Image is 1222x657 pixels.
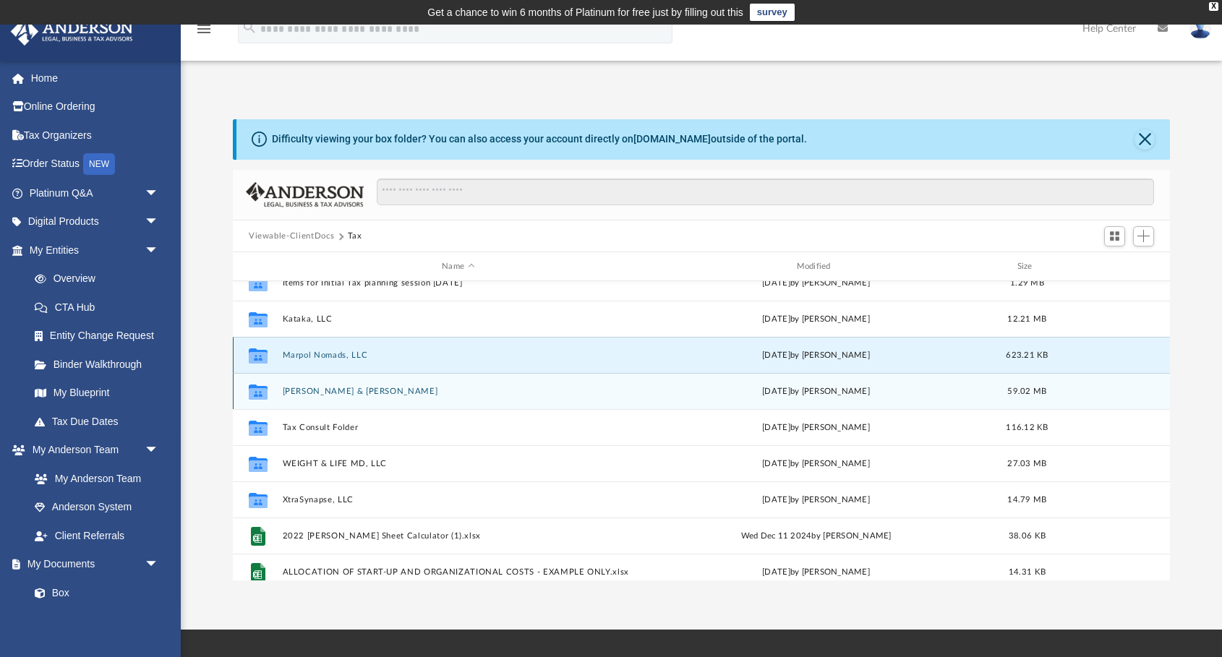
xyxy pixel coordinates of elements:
[1007,496,1046,504] span: 14.79 MB
[641,349,992,362] div: [DATE] by [PERSON_NAME]
[10,436,174,465] a: My Anderson Teamarrow_drop_down
[10,236,181,265] a: My Entitiesarrow_drop_down
[20,464,166,493] a: My Anderson Team
[641,458,992,471] div: [DATE] by [PERSON_NAME]
[283,495,634,504] button: XtraSynapse, LLC
[640,260,992,273] div: Modified
[633,133,711,145] a: [DOMAIN_NAME]
[282,260,634,273] div: Name
[145,179,174,208] span: arrow_drop_down
[20,265,181,293] a: Overview
[1007,387,1046,395] span: 59.02 MB
[242,20,257,35] i: search
[10,179,181,207] a: Platinum Q&Aarrow_drop_down
[1009,568,1046,576] span: 14.31 KB
[249,230,334,243] button: Viewable-ClientDocs
[283,423,634,432] button: Tax Consult Folder
[20,379,174,408] a: My Blueprint
[641,566,992,579] div: [DATE] by [PERSON_NAME]
[283,278,634,288] button: Items for Initial Tax planning session [DATE]
[195,20,213,38] i: menu
[348,230,362,243] button: Tax
[641,385,992,398] div: [DATE] by [PERSON_NAME]
[1189,18,1211,39] img: User Pic
[20,293,181,322] a: CTA Hub
[283,314,634,324] button: Kataka, LLC
[233,281,1170,580] div: grid
[10,150,181,179] a: Order StatusNEW
[283,351,634,360] button: Marpol Nomads, LLC
[20,322,181,351] a: Entity Change Request
[1006,351,1048,359] span: 623.21 KB
[1209,2,1218,11] div: close
[1133,226,1155,246] button: Add
[20,350,181,379] a: Binder Walkthrough
[10,64,181,93] a: Home
[7,17,137,46] img: Anderson Advisors Platinum Portal
[83,153,115,175] div: NEW
[1104,226,1126,246] button: Switch to Grid View
[145,436,174,465] span: arrow_drop_down
[20,521,174,550] a: Client Referrals
[195,27,213,38] a: menu
[1009,532,1046,540] span: 38.06 KB
[641,313,992,326] div: [DATE] by [PERSON_NAME]
[20,578,166,607] a: Box
[1010,279,1044,287] span: 1.29 MB
[10,121,181,150] a: Tax Organizers
[10,550,174,579] a: My Documentsarrow_drop_down
[10,93,181,121] a: Online Ordering
[1007,315,1046,323] span: 12.21 MB
[145,550,174,580] span: arrow_drop_down
[1006,424,1048,431] span: 116.12 KB
[283,531,634,541] button: 2022 [PERSON_NAME] Sheet Calculator (1).xlsx
[750,4,795,21] a: survey
[20,407,181,436] a: Tax Due Dates
[20,607,174,636] a: Meeting Minutes
[641,494,992,507] div: [DATE] by [PERSON_NAME]
[1062,260,1163,273] div: id
[377,179,1154,206] input: Search files and folders
[145,236,174,265] span: arrow_drop_down
[20,493,174,522] a: Anderson System
[283,387,634,396] button: [PERSON_NAME] & [PERSON_NAME]
[427,4,743,21] div: Get a chance to win 6 months of Platinum for free just by filling out this
[999,260,1056,273] div: Size
[283,567,634,577] button: ALLOCATION OF START-UP AND ORGANIZATIONAL COSTS - EXAMPLE ONLY.xlsx
[10,207,181,236] a: Digital Productsarrow_drop_down
[283,459,634,468] button: WEIGHT & LIFE MD, LLC
[641,277,992,290] div: [DATE] by [PERSON_NAME]
[641,421,992,434] div: [DATE] by [PERSON_NAME]
[145,207,174,237] span: arrow_drop_down
[1007,460,1046,468] span: 27.03 MB
[272,132,807,147] div: Difficulty viewing your box folder? You can also access your account directly on outside of the p...
[239,260,275,273] div: id
[641,530,992,543] div: Wed Dec 11 2024 by [PERSON_NAME]
[1135,129,1155,150] button: Close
